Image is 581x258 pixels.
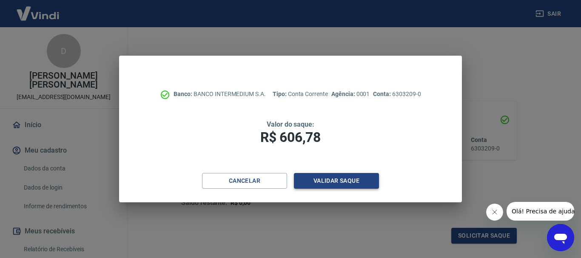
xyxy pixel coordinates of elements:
span: Olá! Precisa de ajuda? [5,6,71,13]
p: Conta Corrente [273,90,328,99]
span: Agência: [331,91,356,97]
iframe: Botão para abrir a janela de mensagens [547,224,574,251]
span: Valor do saque: [267,120,314,128]
button: Cancelar [202,173,287,189]
span: Tipo: [273,91,288,97]
span: R$ 606,78 [260,129,321,145]
span: Conta: [373,91,392,97]
p: 0001 [331,90,370,99]
iframe: Fechar mensagem [486,204,503,221]
iframe: Mensagem da empresa [507,202,574,221]
p: 6303209-0 [373,90,421,99]
button: Validar saque [294,173,379,189]
p: BANCO INTERMEDIUM S.A. [174,90,266,99]
span: Banco: [174,91,194,97]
